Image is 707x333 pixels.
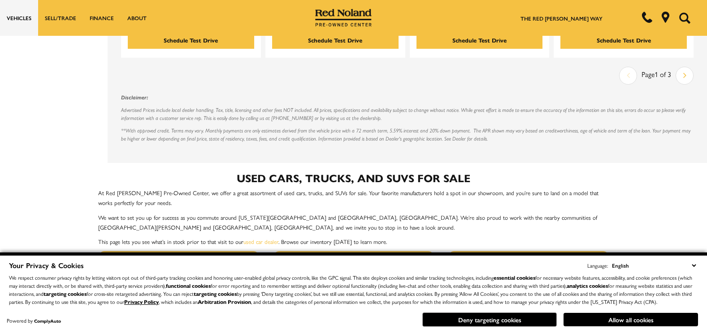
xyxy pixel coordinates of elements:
p: This page lets you see what’s in stock prior to that visit to our . Browse our inventory [DATE] t... [98,237,609,247]
a: used car dealer [243,237,278,246]
p: Advertised Prices include local dealer handling. Tax, title, licensing and other fees NOT include... [121,106,694,122]
strong: Arbitration Provision [198,298,251,306]
div: Schedule Test Drive [164,36,218,44]
strong: targeting cookies [43,290,87,298]
div: Page 1 of 3 [637,67,676,85]
a: Used Car Deals [98,251,260,264]
div: Schedule Test Drive [308,36,362,44]
a: The Red [PERSON_NAME] Way [520,14,603,22]
strong: targeting cookies [194,290,237,298]
a: Value Your Trade [273,251,434,264]
select: Language Select [610,260,698,270]
p: **With approved credit. Terms may vary. Monthly payments are only estimates derived from the vehi... [121,127,694,143]
strong: analytics cookies [567,282,608,290]
a: Privacy Policy [124,298,159,306]
p: We respect consumer privacy rights by letting visitors opt out of third-party tracking cookies an... [9,273,698,306]
div: Schedule Test Drive - Used 2022 Mercedes-Benz GLS 450 With Navigation [560,31,687,49]
div: Powered by [7,318,61,324]
span: Your Privacy & Cookies [9,260,84,270]
strong: essential cookies [494,273,535,282]
p: We want to set you up for success as you commute around [US_STATE][GEOGRAPHIC_DATA] and [GEOGRAPH... [98,213,609,232]
a: Schedule Test Drive [448,251,609,264]
div: Schedule Test Drive [597,36,651,44]
div: Language: [587,263,608,268]
button: Deny targeting cookies [422,312,557,327]
div: Schedule Test Drive - Used 2024 Ram 1500 Big Horn/Lone Star With Navigation & 4WD [128,31,254,49]
strong: Used Cars, Trucks, and SUVs for Sale [237,170,470,185]
a: Red Noland Pre-Owned [315,12,372,21]
button: Open the search field [676,0,694,35]
button: Allow all cookies [564,313,698,326]
div: Schedule Test Drive - Used 2023 Land Rover Discovery S R-Dynamic With Navigation & 4WD [272,31,399,49]
strong: Disclaimer: [121,94,148,101]
p: At Red [PERSON_NAME] Pre-Owned Center, we offer a great assortment of used cars, trucks, and SUVs... [98,188,609,208]
div: Schedule Test Drive - Used 2020 Porsche Cayenne S With Navigation & AWD [416,31,543,49]
div: Schedule Test Drive [452,36,507,44]
img: Red Noland Pre-Owned [315,9,372,27]
a: ComplyAuto [34,318,61,324]
a: next page [677,68,693,83]
strong: functional cookies [166,282,211,290]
